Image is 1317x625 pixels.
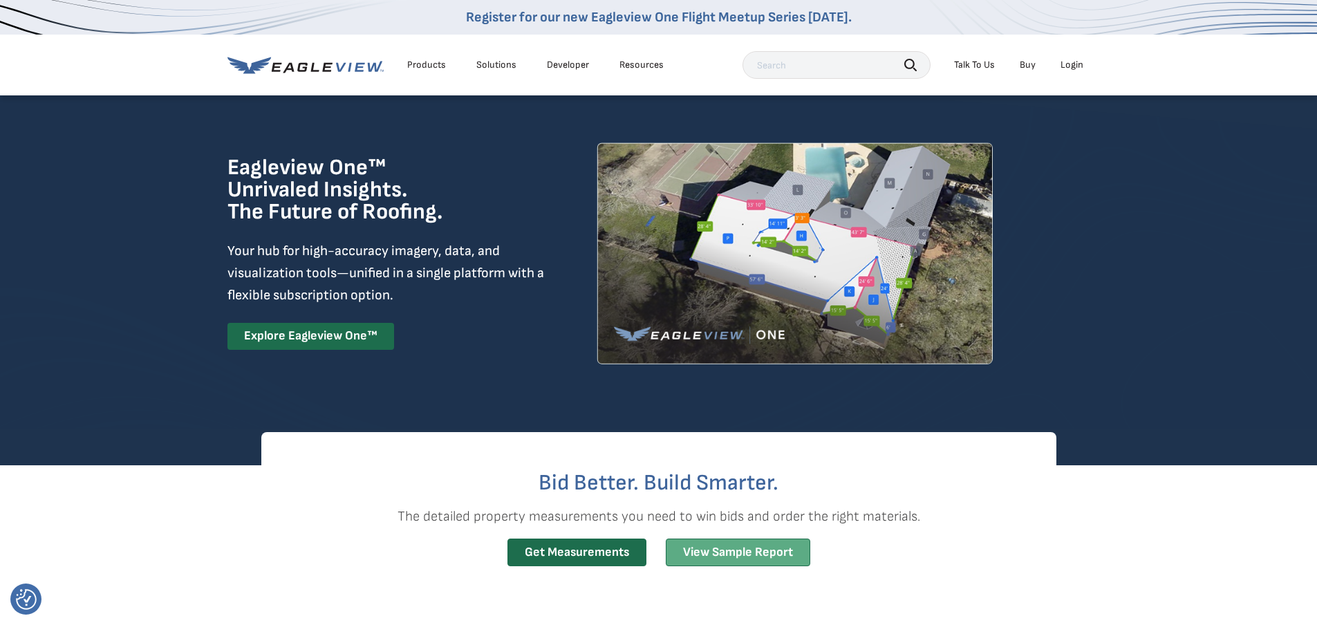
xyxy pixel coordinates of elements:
input: Search [742,51,931,79]
h2: Bid Better. Build Smarter. [261,472,1056,494]
a: Developer [547,59,589,71]
div: Talk To Us [954,59,995,71]
a: Explore Eagleview One™ [227,323,394,350]
button: Consent Preferences [16,589,37,610]
p: Your hub for high-accuracy imagery, data, and visualization tools—unified in a single platform wi... [227,240,547,306]
a: Register for our new Eagleview One Flight Meetup Series [DATE]. [466,9,852,26]
h1: Eagleview One™ Unrivaled Insights. The Future of Roofing. [227,157,513,223]
p: The detailed property measurements you need to win bids and order the right materials. [261,505,1056,528]
div: Login [1061,59,1083,71]
div: Products [407,59,446,71]
a: Buy [1020,59,1036,71]
a: View Sample Report [666,539,810,567]
div: Resources [619,59,664,71]
a: Get Measurements [507,539,646,567]
div: Solutions [476,59,516,71]
img: Revisit consent button [16,589,37,610]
